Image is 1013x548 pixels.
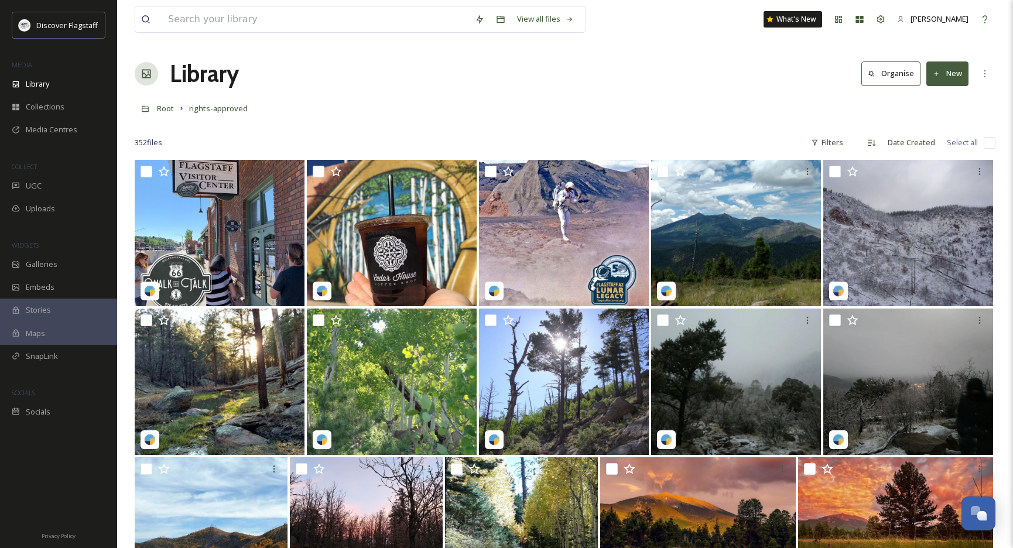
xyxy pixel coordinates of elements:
a: rights-approved [189,101,248,115]
img: DiscoverFlg_09072024_1641571.jpg [307,160,477,306]
button: Organise [861,61,920,85]
a: Library [170,56,239,91]
span: Maps [26,328,45,339]
span: WIDGETS [12,241,39,249]
input: Search your library [162,6,469,32]
img: Untitled%20design%20(1).png [19,19,30,31]
button: Open Chat [961,496,995,530]
span: Privacy Policy [42,532,76,540]
span: COLLECT [12,162,37,171]
span: Root [157,103,174,114]
span: 352 file s [135,137,162,148]
img: snapsea-logo.png [660,434,672,446]
a: [PERSON_NAME] [891,8,974,30]
img: ibeen1d_09242024_1765212.jpg [823,160,993,306]
img: ibeen1d_09242024_1765212.jpg [651,160,821,306]
img: ibeen1d_09242024_1765212.jpg [135,309,304,455]
span: Stories [26,304,51,316]
a: Organise [861,61,926,85]
span: SOCIALS [12,388,35,397]
img: snapsea-logo.png [488,434,500,446]
img: snapsea-logo.png [833,434,844,446]
span: Embeds [26,282,54,293]
img: ibeen1d_09242024_1765212.jpg [651,309,821,455]
span: rights-approved [189,103,248,114]
img: snapsea-logo.png [660,285,672,297]
button: New [926,61,968,85]
span: Socials [26,406,50,417]
a: View all files [511,8,580,30]
div: Filters [805,131,849,154]
img: snapsea-logo.png [144,434,156,446]
div: Date Created [882,131,941,154]
a: Privacy Policy [42,528,76,542]
img: ibeen1d_09242024_1765212.jpg [479,309,649,455]
img: ibeen1d_09242024_1765212.jpg [307,309,477,455]
img: DiscoverFlg_09072024_1641571.jpg [479,160,649,306]
a: What's New [764,11,822,28]
span: Galleries [26,259,57,270]
span: Discover Flagstaff [36,20,98,30]
img: snapsea-logo.png [316,285,328,297]
span: Media Centres [26,124,77,135]
span: UGC [26,180,42,191]
span: MEDIA [12,60,32,69]
img: ibeen1d_09242024_1765212.jpg [823,309,993,455]
span: Uploads [26,203,55,214]
img: DiscoverFlg_09072024_1641571.jpg [135,160,304,306]
span: Collections [26,101,64,112]
span: Select all [947,137,978,148]
span: [PERSON_NAME] [911,13,968,24]
img: snapsea-logo.png [144,285,156,297]
img: snapsea-logo.png [316,434,328,446]
a: Root [157,101,174,115]
img: snapsea-logo.png [488,285,500,297]
span: SnapLink [26,351,58,362]
img: snapsea-logo.png [833,285,844,297]
span: Library [26,78,49,90]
